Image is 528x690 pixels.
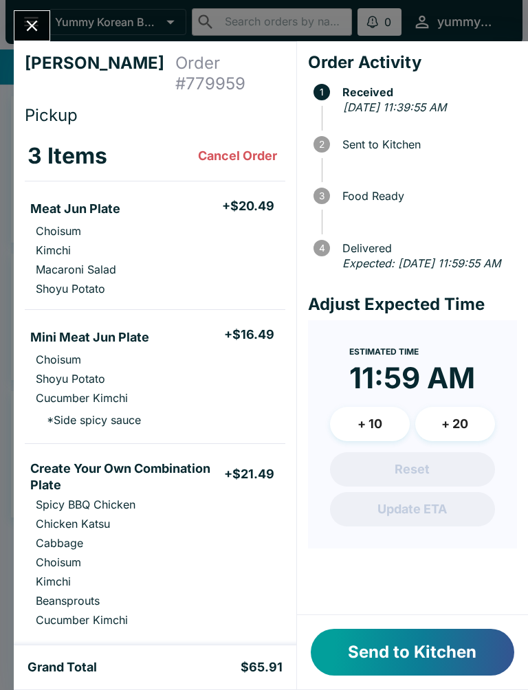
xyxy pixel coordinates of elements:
[36,594,100,608] p: Beansprouts
[27,142,107,170] h3: 3 Items
[36,263,116,276] p: Macaroni Salad
[30,460,224,493] h5: Create Your Own Combination Plate
[342,256,500,270] em: Expected: [DATE] 11:59:55 AM
[36,282,105,296] p: Shoyu Potato
[30,329,149,346] h5: Mini Meat Jun Plate
[308,52,517,73] h4: Order Activity
[175,53,285,94] h4: Order # 779959
[36,224,81,238] p: Choisum
[30,201,120,217] h5: Meat Jun Plate
[36,243,71,257] p: Kimchi
[349,346,419,357] span: Estimated Time
[320,87,324,98] text: 1
[27,659,97,676] h5: Grand Total
[36,372,105,386] p: Shoyu Potato
[318,243,324,254] text: 4
[319,139,324,150] text: 2
[36,353,81,366] p: Choisum
[36,517,110,531] p: Chicken Katsu
[224,466,274,482] h5: + $21.49
[36,575,71,588] p: Kimchi
[349,360,475,396] time: 11:59 AM
[36,536,83,550] p: Cabbage
[36,555,81,569] p: Choisum
[222,198,274,214] h5: + $20.49
[25,53,175,94] h4: [PERSON_NAME]
[36,498,135,511] p: Spicy BBQ Chicken
[343,100,446,114] em: [DATE] 11:39:55 AM
[308,294,517,315] h4: Adjust Expected Time
[335,86,517,98] span: Received
[415,407,495,441] button: + 20
[36,413,141,427] p: * Side spicy sauce
[335,242,517,254] span: Delivered
[335,138,517,151] span: Sent to Kitchen
[36,613,128,627] p: Cucumber Kimchi
[192,142,283,170] button: Cancel Order
[319,190,324,201] text: 3
[36,391,128,405] p: Cucumber Kimchi
[330,407,410,441] button: + 10
[14,11,49,41] button: Close
[335,190,517,202] span: Food Ready
[224,326,274,343] h5: + $16.49
[25,131,285,641] table: orders table
[25,105,78,125] span: Pickup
